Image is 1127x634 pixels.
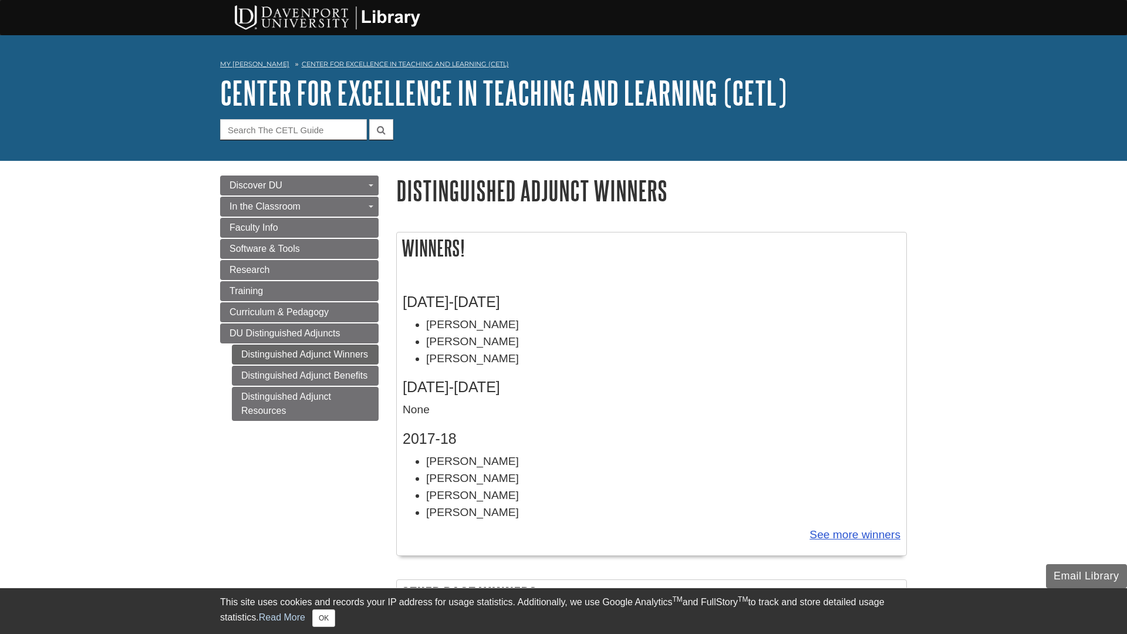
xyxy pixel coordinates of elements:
li: [PERSON_NAME] [426,350,900,367]
li: [PERSON_NAME] [426,504,900,521]
button: Email Library [1046,564,1127,588]
span: In the Classroom [230,201,301,211]
a: DU Distinguished Adjuncts [220,323,379,343]
li: [PERSON_NAME] [426,453,900,470]
a: Center for Excellence in Teaching and Learning (CETL) [302,60,509,68]
span: Training [230,286,263,296]
span: Discover DU [230,180,282,190]
sup: TM [738,595,748,603]
li: [PERSON_NAME] [426,470,900,487]
li: [PERSON_NAME] [426,333,900,350]
h2: Winners! [397,232,906,264]
h3: [DATE]-[DATE] [403,379,900,396]
a: Distinguished Adjunct Benefits [232,366,379,386]
h3: [DATE]-[DATE] [403,294,900,311]
img: DU Libraries [214,3,437,31]
a: Curriculum & Pedagogy [220,302,379,322]
nav: breadcrumb [220,56,907,75]
span: Faculty Info [230,222,278,232]
sup: TM [672,595,682,603]
input: Search The CETL Guide [220,119,367,140]
h2: Other Past Winners [397,580,906,611]
a: In the Classroom [220,197,379,217]
a: See more winners [809,528,900,541]
div: This site uses cookies and records your IP address for usage statistics. Additionally, we use Goo... [220,595,907,627]
a: Read More [259,612,305,622]
li: [PERSON_NAME] [426,316,900,333]
li: [PERSON_NAME] [426,487,900,504]
h1: Distinguished Adjunct Winners [396,176,907,205]
span: Curriculum & Pedagogy [230,307,329,317]
h3: 2017-18 [403,430,900,447]
a: Faculty Info [220,218,379,238]
a: Distinguished Adjunct Resources [232,387,379,421]
p: None [403,402,900,419]
a: Distinguished Adjunct Winners [232,345,379,365]
a: Discover DU [220,176,379,195]
span: Research [230,265,269,275]
a: My [PERSON_NAME] [220,59,289,69]
span: DU Distinguished Adjuncts [230,328,340,338]
a: Software & Tools [220,239,379,259]
a: Research [220,260,379,280]
div: Guide Page Menu [220,176,379,421]
a: Center for Excellence in Teaching and Learning (CETL) [220,75,787,111]
button: Close [312,609,335,627]
a: Training [220,281,379,301]
span: Software & Tools [230,244,300,254]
